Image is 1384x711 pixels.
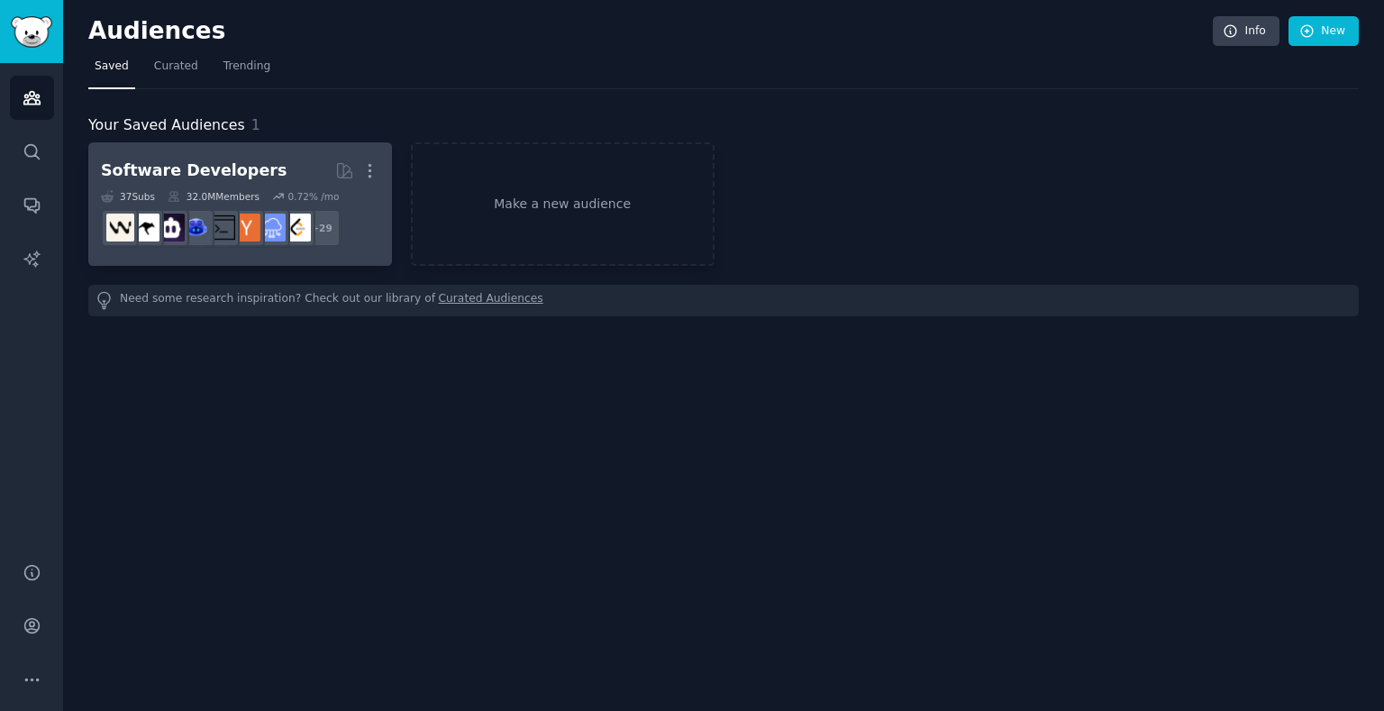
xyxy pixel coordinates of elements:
img: leetcode [283,214,311,242]
img: hackernews [232,214,260,242]
a: Info [1213,16,1279,47]
a: Saved [88,52,135,89]
div: 0.72 % /mo [287,190,339,203]
span: Your Saved Audiences [88,114,245,137]
img: windsurf [106,214,134,242]
h2: Audiences [88,17,1213,46]
span: Trending [223,59,270,75]
div: 37 Sub s [101,190,155,203]
a: New [1288,16,1359,47]
a: Software Developers37Subs32.0MMembers0.72% /mo+29leetcodeSaaShackernewsAskProgrammingGithubCopilo... [88,142,392,266]
div: 32.0M Members [168,190,259,203]
img: CLine [157,214,185,242]
a: Trending [217,52,277,89]
img: AskProgramming [207,214,235,242]
span: Saved [95,59,129,75]
span: 1 [251,116,260,133]
div: Software Developers [101,160,287,182]
span: Curated [154,59,198,75]
a: Curated [148,52,205,89]
img: SaaS [258,214,286,242]
a: Curated Audiences [439,291,543,310]
div: Need some research inspiration? Check out our library of [88,285,1359,316]
img: RooCode [132,214,159,242]
img: GummySearch logo [11,16,52,48]
div: + 29 [303,209,341,247]
a: Make a new audience [411,142,715,266]
img: GithubCopilot [182,214,210,242]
